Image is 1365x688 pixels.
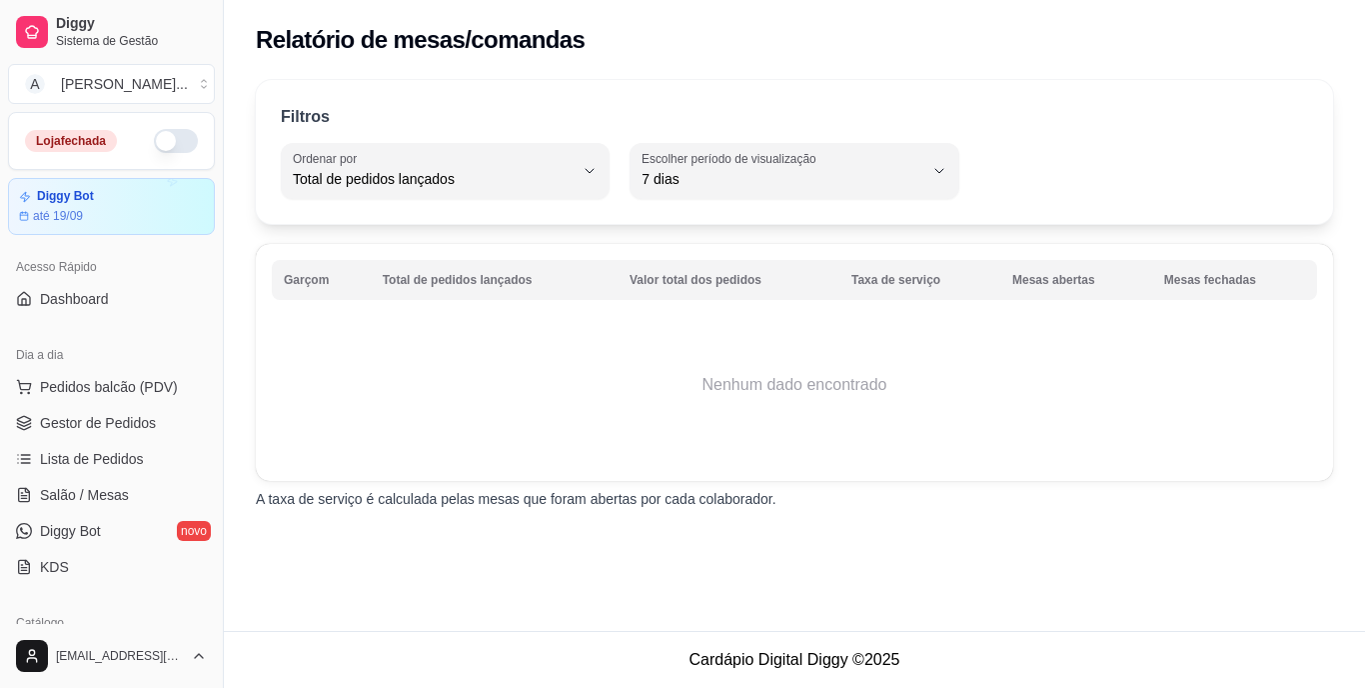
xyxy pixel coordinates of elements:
span: Gestor de Pedidos [40,413,156,433]
span: 7 dias [642,169,922,189]
span: [EMAIL_ADDRESS][DOMAIN_NAME] [56,648,183,664]
button: [EMAIL_ADDRESS][DOMAIN_NAME] [8,632,215,680]
span: Pedidos balcão (PDV) [40,377,178,397]
span: Dashboard [40,289,109,309]
th: Taxa de serviço [839,260,1000,300]
td: Nenhum dado encontrado [272,305,1317,465]
div: Acesso Rápido [8,251,215,283]
article: até 19/09 [33,208,83,224]
a: Lista de Pedidos [8,443,215,475]
article: Diggy Bot [37,189,94,204]
button: Select a team [8,64,215,104]
th: Valor total dos pedidos [618,260,839,300]
div: [PERSON_NAME] ... [61,74,188,94]
span: Total de pedidos lançados [293,169,574,189]
button: Alterar Status [154,129,198,153]
div: Loja fechada [25,130,117,152]
div: Catálogo [8,607,215,639]
th: Mesas abertas [1000,260,1152,300]
a: Gestor de Pedidos [8,407,215,439]
label: Escolher período de visualização [642,150,822,167]
span: Sistema de Gestão [56,33,207,49]
a: Diggy Botnovo [8,515,215,547]
a: Diggy Botaté 19/09 [8,178,215,235]
a: KDS [8,551,215,583]
span: KDS [40,557,69,577]
span: Salão / Mesas [40,485,129,505]
div: Dia a dia [8,339,215,371]
a: Dashboard [8,283,215,315]
span: Diggy Bot [40,521,101,541]
footer: Cardápio Digital Diggy © 2025 [224,631,1365,688]
th: Mesas fechadas [1152,260,1317,300]
h2: Relatório de mesas/comandas [256,24,585,56]
p: Filtros [281,105,330,129]
a: DiggySistema de Gestão [8,8,215,56]
th: Total de pedidos lançados [371,260,618,300]
button: Ordenar porTotal de pedidos lançados [281,143,610,199]
label: Ordenar por [293,150,364,167]
span: A [25,74,45,94]
th: Garçom [272,260,371,300]
p: A taxa de serviço é calculada pelas mesas que foram abertas por cada colaborador. [256,489,1333,509]
a: Salão / Mesas [8,479,215,511]
span: Diggy [56,15,207,33]
button: Pedidos balcão (PDV) [8,371,215,403]
span: Lista de Pedidos [40,449,144,469]
button: Escolher período de visualização7 dias [630,143,958,199]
